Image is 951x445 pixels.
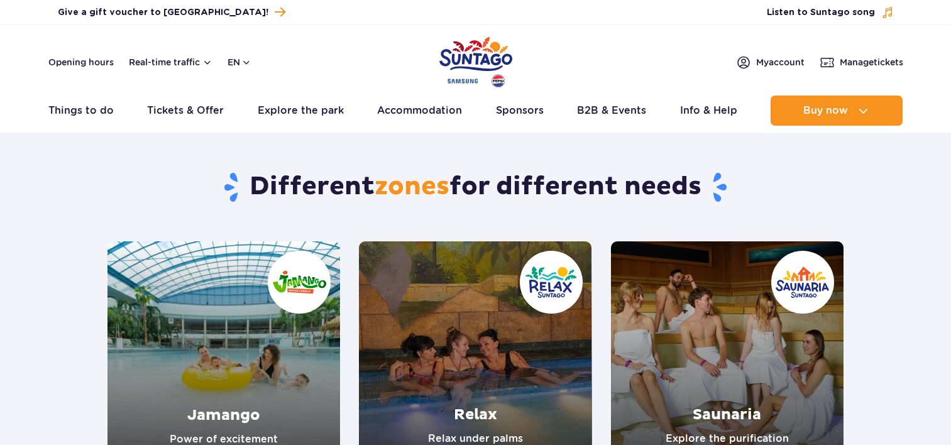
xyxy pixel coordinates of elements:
[840,56,903,69] span: Manage tickets
[680,96,737,126] a: Info & Help
[107,171,844,204] h1: Different for different needs
[767,6,894,19] button: Listen to Suntago song
[803,105,848,116] span: Buy now
[439,31,512,89] a: Park of Poland
[820,55,903,70] a: Managetickets
[377,96,462,126] a: Accommodation
[58,6,268,19] span: Give a gift voucher to [GEOGRAPHIC_DATA]!
[771,96,903,126] button: Buy now
[129,57,212,67] button: Real-time traffic
[147,96,224,126] a: Tickets & Offer
[258,96,344,126] a: Explore the park
[767,6,875,19] span: Listen to Suntago song
[375,171,449,202] span: zones
[58,4,285,21] a: Give a gift voucher to [GEOGRAPHIC_DATA]!
[228,56,251,69] button: en
[48,56,114,69] a: Opening hours
[48,96,114,126] a: Things to do
[736,55,805,70] a: Myaccount
[756,56,805,69] span: My account
[496,96,544,126] a: Sponsors
[577,96,646,126] a: B2B & Events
